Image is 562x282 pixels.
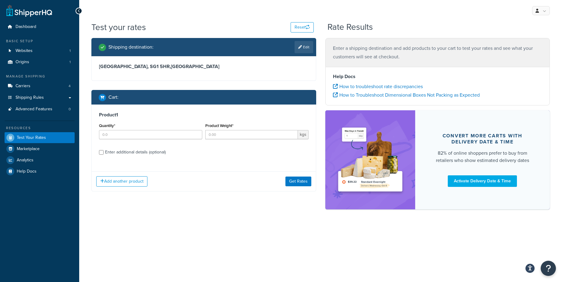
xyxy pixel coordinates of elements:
[69,60,71,65] span: 1
[69,48,71,53] span: 1
[5,126,75,131] div: Resources
[5,57,75,68] li: Origins
[205,130,298,139] input: 0.00
[108,95,118,100] h2: Cart :
[5,39,75,44] div: Basic Setup
[5,92,75,103] a: Shipping Rules
[5,132,75,143] a: Test Your Rates
[448,175,517,187] a: Activate Delivery Date & Time
[333,91,480,98] a: How to Troubleshoot Dimensional Boxes Not Packing as Expected
[17,135,46,140] span: Test Your Rates
[333,73,543,80] h4: Help Docs
[327,22,373,32] h2: Rate Results
[334,119,406,200] img: feature-image-ddt-36eae7f7280da8017bfb280eaccd9c446f90b1fe08728e4019434db127062ab4.png
[91,21,146,33] h1: Test your rates
[16,24,36,29] span: Dashboard
[285,177,311,186] button: Get Rates
[5,57,75,68] a: Origins1
[5,81,75,92] a: Carriers4
[5,104,75,115] li: Advanced Features
[96,176,147,187] button: Add another product
[430,133,535,145] div: Convert more carts with delivery date & time
[295,41,313,53] a: Edit
[16,107,52,112] span: Advanced Features
[16,84,30,89] span: Carriers
[333,44,543,61] p: Enter a shipping destination and add products to your cart to test your rates and see what your c...
[99,150,104,155] input: Enter additional details (optional)
[16,60,29,65] span: Origins
[541,261,556,276] button: Open Resource Center
[99,130,202,139] input: 0.0
[205,123,233,128] label: Product Weight*
[69,84,71,89] span: 4
[5,155,75,166] a: Analytics
[5,166,75,177] a: Help Docs
[16,48,33,53] span: Websites
[16,95,44,100] span: Shipping Rules
[5,74,75,79] div: Manage Shipping
[17,158,34,163] span: Analytics
[5,45,75,57] a: Websites1
[69,107,71,112] span: 0
[5,104,75,115] a: Advanced Features0
[5,45,75,57] li: Websites
[17,169,37,174] span: Help Docs
[105,148,166,156] div: Enter additional details (optional)
[5,143,75,154] a: Marketplace
[17,146,40,152] span: Marketplace
[99,64,309,70] h3: [GEOGRAPHIC_DATA], SG1 5HR , [GEOGRAPHIC_DATA]
[99,112,309,118] h3: Product 1
[333,83,423,90] a: How to troubleshoot rate discrepancies
[430,150,535,164] div: 82% of online shoppers prefer to buy from retailers who show estimated delivery dates
[99,123,115,128] label: Quantity*
[108,44,154,50] h2: Shipping destination :
[291,22,314,33] button: Reset
[5,21,75,33] a: Dashboard
[298,130,309,139] span: kgs
[5,81,75,92] li: Carriers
